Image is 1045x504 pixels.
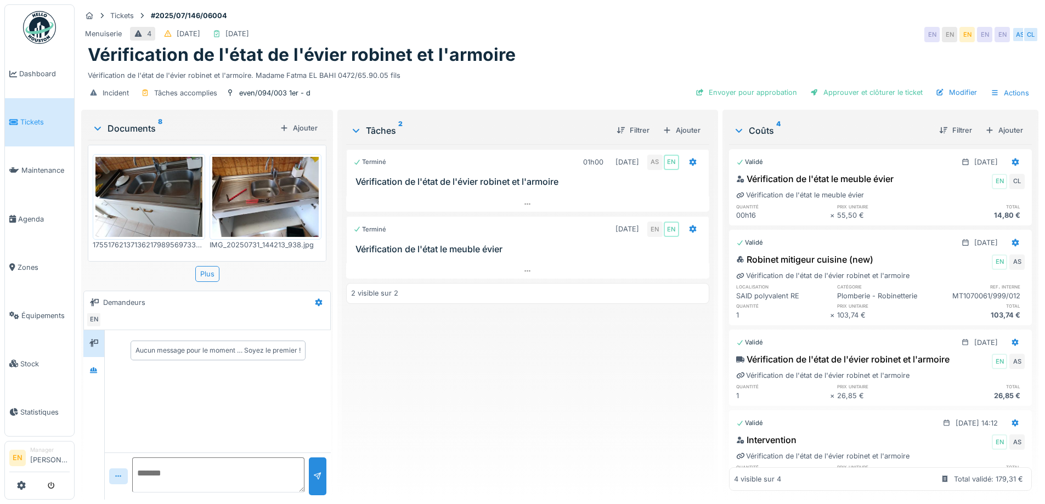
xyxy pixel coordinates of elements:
[935,123,976,138] div: Filtrer
[837,390,931,401] div: 26,85 €
[931,463,1025,471] h6: total
[974,237,998,248] div: [DATE]
[736,238,763,247] div: Validé
[210,240,322,250] div: IMG_20250731_144213_938.jpg
[5,243,74,291] a: Zones
[931,291,1025,301] div: MT1070061/999/012
[956,418,998,428] div: [DATE] 14:12
[20,117,70,127] span: Tickets
[5,388,74,436] a: Statistiques
[995,27,1010,42] div: EN
[736,190,864,200] div: Vérification de l'état le meuble évier
[837,210,931,220] div: 55,50 €
[212,157,319,237] img: 9d0so6mimny4jaovsego9ku7be8k
[736,383,830,390] h6: quantité
[830,390,837,401] div: ×
[158,122,162,135] sup: 8
[658,123,705,138] div: Ajouter
[21,165,70,175] span: Maintenance
[398,124,403,137] sup: 2
[736,353,950,366] div: Vérification de l'état de l'évier robinet et l'armoire
[647,222,663,237] div: EN
[239,88,310,98] div: even/094/003 1er - d
[806,85,927,100] div: Approuver et clôturer le ticket
[88,66,1032,81] div: Vérification de l'état de l'évier robinet et l'armoire. Madame Fatma EL BAHI 0472/65.90.05 fils
[736,463,830,471] h6: quantité
[612,123,654,138] div: Filtrer
[5,50,74,98] a: Dashboard
[5,195,74,243] a: Agenda
[931,203,1025,210] h6: total
[736,370,910,381] div: Vérification de l'état de l'évier robinet et l'armoire
[103,297,145,308] div: Demandeurs
[931,310,1025,320] div: 103,74 €
[931,85,981,100] div: Modifier
[195,266,219,282] div: Plus
[959,27,975,42] div: EN
[93,240,205,250] div: 17551762137136217989569733424733.jpg
[736,451,910,461] div: Vérification de l'état de l'évier robinet et l'armoire
[736,433,797,446] div: Intervention
[736,203,830,210] h6: quantité
[147,29,151,39] div: 4
[837,463,931,471] h6: prix unitaire
[974,337,998,348] div: [DATE]
[103,88,129,98] div: Incident
[837,283,931,290] h6: catégorie
[776,124,781,137] sup: 4
[23,11,56,44] img: Badge_color-CXgf-gQk.svg
[355,244,704,254] h3: Vérification de l'état le meuble évier
[19,69,70,79] span: Dashboard
[20,407,70,417] span: Statistiques
[837,310,931,320] div: 103,74 €
[981,123,1027,138] div: Ajouter
[924,27,940,42] div: EN
[837,302,931,309] h6: prix unitaire
[9,446,70,472] a: EN Manager[PERSON_NAME]
[95,157,202,237] img: eos005q4q5c0wzyrjxh0hywu523n
[1012,27,1027,42] div: AS
[837,383,931,390] h6: prix unitaire
[5,146,74,195] a: Maintenance
[647,155,663,170] div: AS
[225,29,249,39] div: [DATE]
[110,10,134,21] div: Tickets
[21,310,70,321] span: Équipements
[1009,254,1025,270] div: AS
[353,225,386,234] div: Terminé
[18,214,70,224] span: Agenda
[977,27,992,42] div: EN
[1009,174,1025,189] div: CL
[992,254,1007,270] div: EN
[736,172,894,185] div: Vérification de l'état le meuble évier
[931,390,1025,401] div: 26,85 €
[942,27,957,42] div: EN
[931,383,1025,390] h6: total
[830,310,837,320] div: ×
[736,291,830,301] div: SAID polyvalent RE
[736,338,763,347] div: Validé
[615,157,639,167] div: [DATE]
[30,446,70,469] li: [PERSON_NAME]
[736,270,910,281] div: Vérification de l'état de l'évier robinet et l'armoire
[736,253,873,266] div: Robinet mitigeur cuisine (new)
[146,10,231,21] strong: #2025/07/146/06004
[177,29,200,39] div: [DATE]
[583,157,603,167] div: 01h00
[736,310,830,320] div: 1
[5,291,74,339] a: Équipements
[931,283,1025,290] h6: ref. interne
[88,44,516,65] h1: Vérification de l'état de l'évier robinet et l'armoire
[86,312,101,327] div: EN
[20,359,70,369] span: Stock
[734,474,781,484] div: 4 visible sur 4
[736,418,763,428] div: Validé
[664,155,679,170] div: EN
[135,346,301,355] div: Aucun message pour le moment … Soyez le premier !
[275,121,322,135] div: Ajouter
[1009,354,1025,369] div: AS
[691,85,801,100] div: Envoyer pour approbation
[92,122,275,135] div: Documents
[736,157,763,167] div: Validé
[615,224,639,234] div: [DATE]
